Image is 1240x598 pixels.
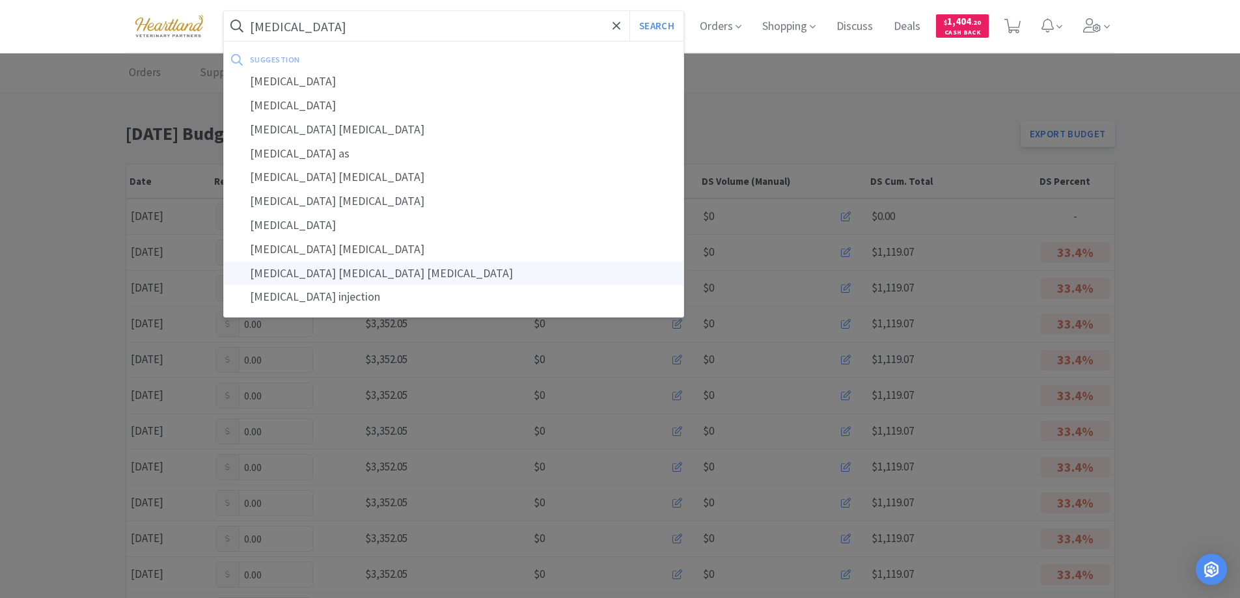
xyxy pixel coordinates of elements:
[224,118,684,142] div: [MEDICAL_DATA] [MEDICAL_DATA]
[936,8,989,44] a: $1,404.20Cash Back
[971,18,981,27] span: . 20
[224,213,684,238] div: [MEDICAL_DATA]
[629,11,683,41] button: Search
[224,165,684,189] div: [MEDICAL_DATA] [MEDICAL_DATA]
[224,189,684,213] div: [MEDICAL_DATA] [MEDICAL_DATA]
[944,15,981,27] span: 1,404
[224,11,684,41] input: Search by item, sku, manufacturer, ingredient, size...
[126,8,213,44] img: cad7bdf275c640399d9c6e0c56f98fd2_10.png
[224,262,684,286] div: [MEDICAL_DATA] [MEDICAL_DATA] [MEDICAL_DATA]
[944,18,947,27] span: $
[250,49,488,70] div: suggestion
[889,21,926,33] a: Deals
[944,29,981,38] span: Cash Back
[224,238,684,262] div: [MEDICAL_DATA] [MEDICAL_DATA]
[224,94,684,118] div: [MEDICAL_DATA]
[224,70,684,94] div: [MEDICAL_DATA]
[224,285,684,309] div: [MEDICAL_DATA] injection
[224,142,684,166] div: [MEDICAL_DATA] as
[1196,554,1227,585] div: Open Intercom Messenger
[831,21,878,33] a: Discuss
